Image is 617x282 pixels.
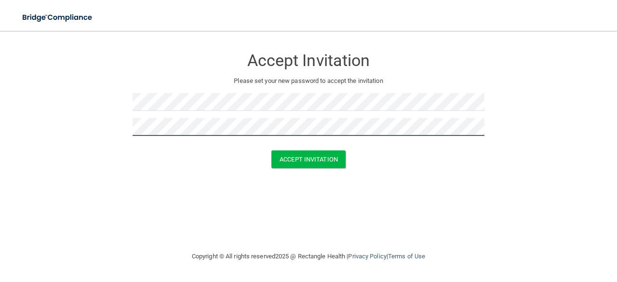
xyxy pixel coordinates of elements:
button: Accept Invitation [271,150,346,168]
h3: Accept Invitation [133,52,484,69]
p: Please set your new password to accept the invitation [140,75,477,87]
a: Terms of Use [388,253,425,260]
div: Copyright © All rights reserved 2025 @ Rectangle Health | | [133,241,484,272]
a: Privacy Policy [348,253,386,260]
img: bridge_compliance_login_screen.278c3ca4.svg [14,8,101,27]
